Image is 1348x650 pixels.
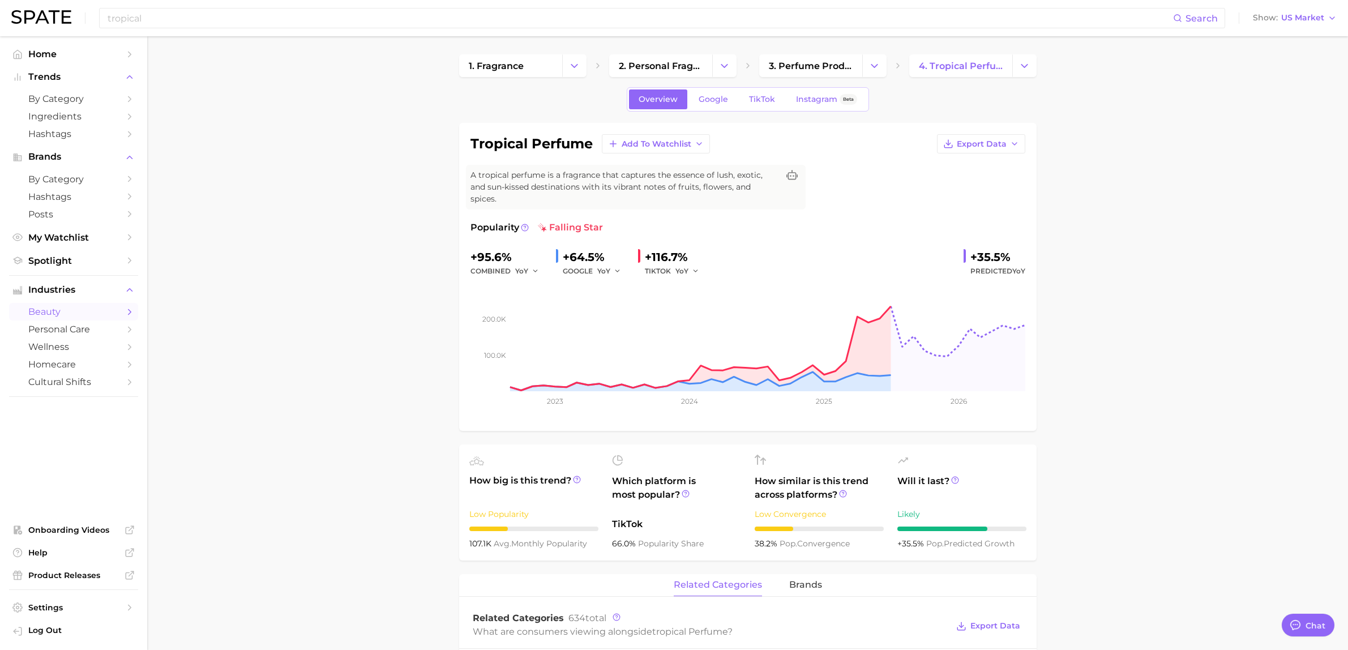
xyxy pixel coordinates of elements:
span: Product Releases [28,570,119,580]
a: Help [9,544,138,561]
div: +95.6% [470,248,547,266]
span: predicted growth [926,538,1015,549]
a: by Category [9,170,138,188]
a: Google [689,89,738,109]
button: Export Data [937,134,1025,153]
div: +116.7% [645,248,707,266]
div: Low Convergence [755,507,884,521]
span: falling star [538,221,603,234]
span: Overview [639,95,678,104]
button: ShowUS Market [1250,11,1340,25]
a: InstagramBeta [786,89,867,109]
span: 38.2% [755,538,780,549]
span: cultural shifts [28,377,119,387]
span: wellness [28,341,119,352]
span: brands [789,580,822,590]
a: TikTok [739,89,785,109]
a: homecare [9,356,138,373]
a: Product Releases [9,567,138,584]
a: wellness [9,338,138,356]
span: Posts [28,209,119,220]
div: What are consumers viewing alongside ? [473,624,948,639]
span: by Category [28,93,119,104]
div: 3 / 10 [755,527,884,531]
span: YoY [597,266,610,276]
button: Change Category [862,54,887,77]
span: 634 [568,613,585,623]
h1: tropical perfume [470,137,593,151]
span: How similar is this trend across platforms? [755,474,884,502]
a: personal care [9,320,138,338]
span: Help [28,548,119,558]
a: Hashtags [9,188,138,206]
div: Likely [897,507,1026,521]
span: homecare [28,359,119,370]
div: 7 / 10 [897,527,1026,531]
span: Settings [28,602,119,613]
abbr: popularity index [780,538,797,549]
span: TikTok [612,518,741,531]
span: Onboarding Videos [28,525,119,535]
img: falling star [538,223,547,232]
span: Popularity [470,221,519,234]
span: Related Categories [473,613,564,623]
a: 3. perfume products [759,54,862,77]
span: Beta [843,95,854,104]
span: beauty [28,306,119,317]
span: 2. personal fragrance [619,61,703,71]
span: Hashtags [28,129,119,139]
div: +64.5% [563,248,629,266]
button: Change Category [562,54,587,77]
span: 1. fragrance [469,61,524,71]
span: My Watchlist [28,232,119,243]
span: Search [1186,13,1218,24]
span: by Category [28,174,119,185]
a: beauty [9,303,138,320]
span: Add to Watchlist [622,139,691,149]
abbr: popularity index [926,538,944,549]
a: 1. fragrance [459,54,562,77]
span: monthly popularity [494,538,587,549]
span: How big is this trend? [469,474,598,502]
button: Export Data [953,618,1022,634]
div: GOOGLE [563,264,629,278]
button: YoY [675,264,700,278]
div: 3 / 10 [469,527,598,531]
span: total [568,613,606,623]
abbr: average [494,538,511,549]
span: Which platform is most popular? [612,474,741,512]
tspan: 2023 [546,397,563,405]
a: Overview [629,89,687,109]
span: Spotlight [28,255,119,266]
span: tropical perfume [652,626,728,637]
a: Settings [9,599,138,616]
div: combined [470,264,547,278]
a: Log out. Currently logged in with e-mail laura.epstein@givaudan.com. [9,622,138,641]
span: Hashtags [28,191,119,202]
span: Log Out [28,625,129,635]
button: Industries [9,281,138,298]
a: Posts [9,206,138,223]
a: Onboarding Videos [9,521,138,538]
span: Ingredients [28,111,119,122]
a: 2. personal fragrance [609,54,712,77]
span: YoY [675,266,688,276]
button: YoY [515,264,540,278]
button: Change Category [1012,54,1037,77]
button: Add to Watchlist [602,134,710,153]
button: Brands [9,148,138,165]
span: Trends [28,72,119,82]
span: related categories [674,580,762,590]
span: +35.5% [897,538,926,549]
a: Home [9,45,138,63]
tspan: 2026 [950,397,966,405]
div: Low Popularity [469,507,598,521]
tspan: 2025 [816,397,832,405]
span: YoY [1012,267,1025,275]
a: My Watchlist [9,229,138,246]
span: personal care [28,324,119,335]
button: Change Category [712,54,737,77]
span: YoY [515,266,528,276]
span: Home [28,49,119,59]
div: +35.5% [970,248,1025,266]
